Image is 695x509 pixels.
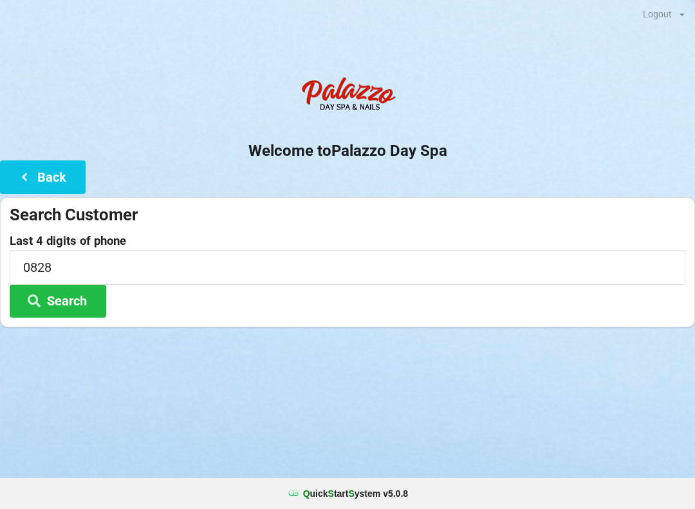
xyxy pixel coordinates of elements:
b: uick tart ystem v 5.0.8 [303,487,408,500]
div: Logout [643,10,672,19]
div: Search Customer [10,204,685,226]
span: S [348,488,354,499]
span: S [328,488,334,499]
input: 0000 [10,250,685,284]
label: Last 4 digits of phone [10,235,685,247]
span: Q [303,488,310,499]
button: Search [10,285,106,318]
img: favicon.ico [287,487,300,500]
img: PalazzoDaySpaNails-Logo.png [296,70,399,122]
